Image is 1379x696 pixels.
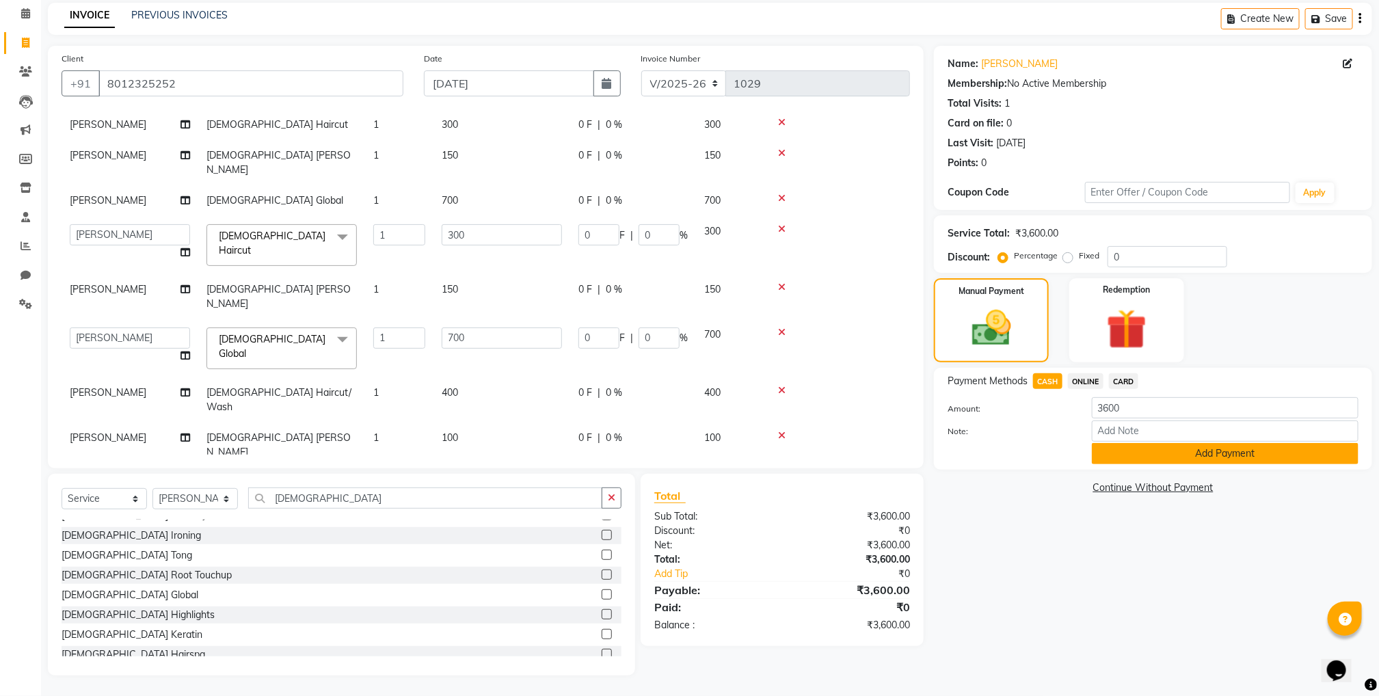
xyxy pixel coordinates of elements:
a: [PERSON_NAME] [981,57,1058,71]
span: 700 [704,328,721,340]
input: Enter Offer / Coupon Code [1085,182,1290,203]
span: 0 F [578,193,592,208]
button: Save [1305,8,1353,29]
label: Fixed [1079,250,1099,262]
div: ₹0 [805,567,920,581]
label: Invoice Number [641,53,701,65]
span: 150 [704,283,721,295]
span: % [680,228,688,243]
div: Total: [644,552,782,567]
span: ONLINE [1068,373,1103,389]
div: ₹3,600.00 [782,538,920,552]
span: [PERSON_NAME] [70,149,146,161]
span: 0 % [606,386,622,400]
span: 700 [704,194,721,206]
a: Add Tip [644,567,805,581]
span: 1 [373,118,379,131]
div: Name: [948,57,978,71]
span: [DEMOGRAPHIC_DATA] [PERSON_NAME] [206,431,351,458]
label: Date [424,53,442,65]
span: [PERSON_NAME] [70,431,146,444]
div: [DEMOGRAPHIC_DATA] Global [62,588,198,602]
div: ₹3,600.00 [782,552,920,567]
span: [DEMOGRAPHIC_DATA] [PERSON_NAME] [206,283,351,310]
div: ₹3,600.00 [782,582,920,598]
span: 1 [373,283,379,295]
span: 300 [704,118,721,131]
input: Search or Scan [248,487,602,509]
span: [DEMOGRAPHIC_DATA] Haircut/Wash [206,386,351,413]
div: Points: [948,156,978,170]
span: 400 [704,386,721,399]
span: Payment Methods [948,374,1028,388]
div: [DEMOGRAPHIC_DATA] Highlights [62,608,215,622]
span: 0 F [578,386,592,400]
div: Membership: [948,77,1007,91]
input: Amount [1092,397,1358,418]
div: Discount: [644,524,782,538]
div: Coupon Code [948,185,1084,200]
a: INVOICE [64,3,115,28]
img: _gift.svg [1094,304,1160,354]
span: 0 % [606,118,622,132]
span: Total [654,489,686,503]
button: Create New [1221,8,1300,29]
span: | [598,118,600,132]
span: CARD [1109,373,1138,389]
span: [PERSON_NAME] [70,118,146,131]
span: [PERSON_NAME] [70,283,146,295]
button: +91 [62,70,100,96]
div: ₹3,600.00 [782,618,920,632]
div: 0 [981,156,987,170]
div: Discount: [948,250,990,265]
span: [PERSON_NAME] [70,386,146,399]
span: 0 % [606,431,622,445]
div: [DEMOGRAPHIC_DATA] Hairspa [62,647,205,662]
span: 1 [373,431,379,444]
span: | [598,282,600,297]
span: 1 [373,194,379,206]
div: [DEMOGRAPHIC_DATA] Tong [62,548,192,563]
span: 300 [704,225,721,237]
span: % [680,331,688,345]
div: ₹3,600.00 [782,509,920,524]
span: | [630,331,633,345]
div: No Active Membership [948,77,1358,91]
span: [DEMOGRAPHIC_DATA] [PERSON_NAME] [206,149,351,176]
span: [DEMOGRAPHIC_DATA] Global [206,194,343,206]
div: Paid: [644,599,782,615]
span: 1 [373,149,379,161]
div: Payable: [644,582,782,598]
span: [DEMOGRAPHIC_DATA] Haircut [219,230,325,256]
span: F [619,228,625,243]
span: | [598,148,600,163]
span: CASH [1033,373,1062,389]
button: Add Payment [1092,443,1358,464]
input: Search by Name/Mobile/Email/Code [98,70,403,96]
span: 1 [373,386,379,399]
div: ₹0 [782,524,920,538]
div: Service Total: [948,226,1010,241]
div: [DEMOGRAPHIC_DATA] Keratin [62,628,202,642]
a: x [246,347,252,360]
span: [DEMOGRAPHIC_DATA] Haircut [206,118,348,131]
button: Apply [1296,183,1335,203]
a: PREVIOUS INVOICES [131,9,228,21]
span: | [630,228,633,243]
div: ₹0 [782,599,920,615]
span: | [598,193,600,208]
span: 0 % [606,148,622,163]
span: 0 F [578,431,592,445]
span: 150 [442,149,458,161]
div: [DEMOGRAPHIC_DATA] Root Touchup [62,568,232,583]
div: Balance : [644,618,782,632]
div: 1 [1004,96,1010,111]
a: Continue Without Payment [937,481,1369,495]
input: Add Note [1092,420,1358,442]
span: [DEMOGRAPHIC_DATA] Global [219,333,325,360]
iframe: chat widget [1322,641,1365,682]
div: [DATE] [996,136,1026,150]
label: Percentage [1014,250,1058,262]
label: Manual Payment [959,285,1024,297]
span: 400 [442,386,458,399]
